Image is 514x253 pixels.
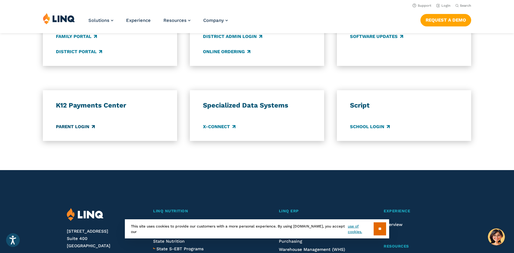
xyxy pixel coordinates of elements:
[125,219,389,238] div: This site uses cookies to provide our customers with a more personal experience. By using [DOMAIN...
[153,208,251,214] a: LINQ Nutrition
[67,228,140,249] address: [STREET_ADDRESS] Suite 400 [GEOGRAPHIC_DATA]
[384,244,409,248] span: Resources
[163,18,187,23] span: Resources
[436,4,451,8] a: Login
[279,247,345,252] a: Warehouse Management (WHS)
[88,18,113,23] a: Solutions
[384,208,447,214] a: Experience
[43,13,75,24] img: LINQ | K‑12 Software
[126,18,151,23] a: Experience
[455,3,471,8] button: Open Search Bar
[413,4,431,8] a: Support
[163,18,190,23] a: Resources
[67,208,104,221] img: LINQ | K‑12 Software
[279,209,299,213] span: LINQ ERP
[488,228,505,245] button: Hello, have a question? Let’s chat.
[56,48,102,55] a: District Portal
[203,33,262,40] a: District Admin Login
[56,33,97,40] a: Family Portal
[153,209,188,213] span: LINQ Nutrition
[203,18,228,23] a: Company
[203,18,224,23] span: Company
[203,101,311,110] h3: Specialized Data Systems
[56,123,95,130] a: Parent Login
[350,123,390,130] a: School Login
[279,208,355,214] a: LINQ ERP
[88,13,228,33] nav: Primary Navigation
[460,4,471,8] span: Search
[384,222,403,227] a: Overview
[420,13,471,26] nav: Button Navigation
[56,101,164,110] h3: K12 Payments Center
[203,123,235,130] a: X-Connect
[156,246,204,251] span: State S-EBT Programs
[156,245,204,252] a: State S-EBT Programs
[420,14,471,26] a: Request a Demo
[348,224,374,234] a: use of cookies.
[350,101,458,110] h3: Script
[203,48,250,55] a: Online Ordering
[350,33,403,40] a: Software Updates
[88,18,109,23] span: Solutions
[384,209,410,213] span: Experience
